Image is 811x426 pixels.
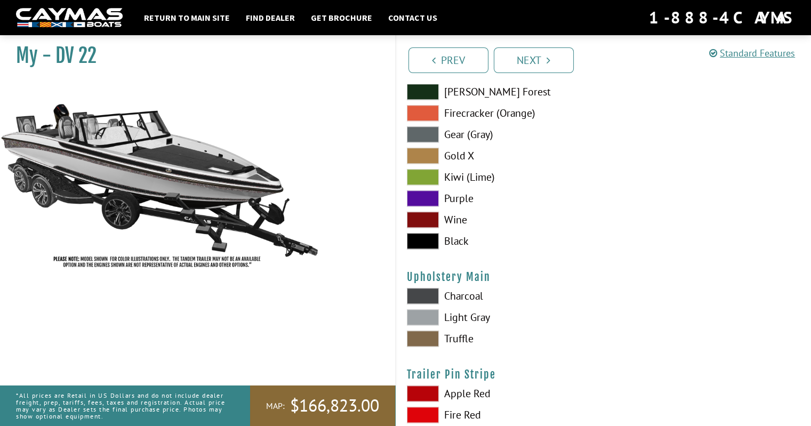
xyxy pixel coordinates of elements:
label: Black [407,233,593,249]
label: Firecracker (Orange) [407,105,593,121]
label: [PERSON_NAME] Forest [407,84,593,100]
p: *All prices are Retail in US Dollars and do not include dealer freight, prep, tariffs, fees, taxe... [16,387,226,425]
h4: Trailer Pin Stripe [407,368,801,381]
label: Wine [407,212,593,228]
a: Next [494,47,574,73]
h4: Upholstery Main [407,270,801,284]
a: Contact Us [383,11,443,25]
label: Gold X [407,148,593,164]
label: Charcoal [407,288,593,304]
label: Gear (Gray) [407,126,593,142]
label: Apple Red [407,385,593,401]
span: MAP: [266,400,285,412]
span: $166,823.00 [290,395,379,417]
h1: My - DV 22 [16,44,368,68]
div: 1-888-4CAYMAS [649,6,795,29]
a: Prev [408,47,488,73]
label: Truffle [407,331,593,347]
label: Fire Red [407,407,593,423]
a: Return to main site [139,11,235,25]
label: Purple [407,190,593,206]
a: Get Brochure [306,11,378,25]
a: Find Dealer [240,11,300,25]
label: Light Gray [407,309,593,325]
img: white-logo-c9c8dbefe5ff5ceceb0f0178aa75bf4bb51f6bca0971e226c86eb53dfe498488.png [16,8,123,28]
label: Kiwi (Lime) [407,169,593,185]
a: MAP:$166,823.00 [250,385,395,426]
a: Standard Features [709,47,795,59]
